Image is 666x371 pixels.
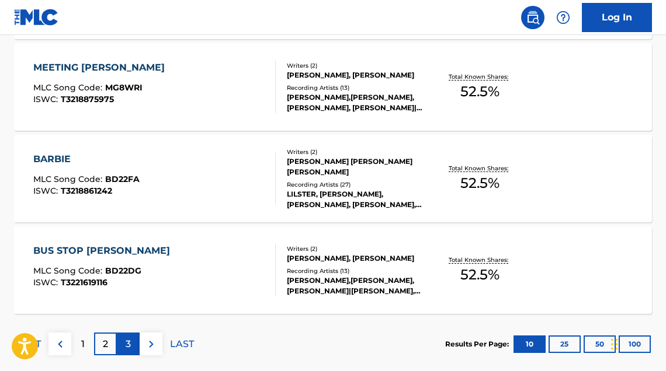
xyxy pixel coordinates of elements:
[61,277,107,288] span: T3221619116
[287,92,427,113] div: [PERSON_NAME],[PERSON_NAME],[PERSON_NAME], [PERSON_NAME]|[PERSON_NAME]|[PERSON_NAME], [PERSON_NAM...
[33,265,105,276] span: MLC Song Code :
[287,148,427,156] div: Writers ( 2 )
[445,339,512,349] p: Results Per Page:
[33,174,105,184] span: MLC Song Code :
[584,335,616,353] button: 50
[105,265,141,276] span: BD22DG
[287,156,427,177] div: [PERSON_NAME] [PERSON_NAME] [PERSON_NAME]
[287,180,427,189] div: Recording Artists ( 27 )
[126,337,131,351] p: 3
[103,337,108,351] p: 2
[33,152,140,166] div: BARBIE
[33,244,176,258] div: BUS STOP [PERSON_NAME]
[14,135,652,222] a: BARBIEMLC Song Code:BD22FAISWC:T3218861242Writers (2)[PERSON_NAME] [PERSON_NAME] [PERSON_NAME]Rec...
[61,94,114,104] span: T3218875975
[33,61,171,75] div: MEETING [PERSON_NAME]
[549,335,581,353] button: 25
[556,10,570,24] img: help
[460,173,500,194] span: 52.5 %
[33,82,105,93] span: MLC Song Code :
[287,253,427,264] div: [PERSON_NAME], [PERSON_NAME]
[81,337,85,351] p: 1
[521,6,544,29] a: Public Search
[287,275,427,296] div: [PERSON_NAME],[PERSON_NAME], [PERSON_NAME]|[PERSON_NAME], [PERSON_NAME] & [PERSON_NAME], [PERSON_...
[582,3,652,32] a: Log In
[287,70,427,80] div: [PERSON_NAME], [PERSON_NAME]
[449,256,511,264] p: Total Known Shares:
[449,72,511,81] p: Total Known Shares:
[14,9,59,26] img: MLC Logo
[33,277,61,288] span: ISWC :
[14,337,41,351] p: FIRST
[608,315,666,371] iframe: Chat Widget
[287,267,427,275] div: Recording Artists ( 13 )
[449,164,511,173] p: Total Known Shares:
[170,337,194,351] p: LAST
[105,174,140,184] span: BD22FA
[33,94,61,104] span: ISWC :
[460,81,500,102] span: 52.5 %
[287,244,427,253] div: Writers ( 2 )
[514,335,546,353] button: 10
[14,43,652,131] a: MEETING [PERSON_NAME]MLC Song Code:MG8WRIISWC:T3218875975Writers (2)[PERSON_NAME], [PERSON_NAME]R...
[287,61,427,70] div: Writers ( 2 )
[287,189,427,210] div: LILSTER, [PERSON_NAME], [PERSON_NAME], [PERSON_NAME], LILSTER
[144,337,158,351] img: right
[14,226,652,314] a: BUS STOP [PERSON_NAME]MLC Song Code:BD22DGISWC:T3221619116Writers (2)[PERSON_NAME], [PERSON_NAME]...
[287,83,427,92] div: Recording Artists ( 13 )
[33,185,61,196] span: ISWC :
[105,82,143,93] span: MG8WRI
[526,10,540,24] img: search
[551,6,575,29] div: Help
[53,337,67,351] img: left
[460,264,500,285] span: 52.5 %
[611,327,618,362] div: Drag
[61,185,112,196] span: T3218861242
